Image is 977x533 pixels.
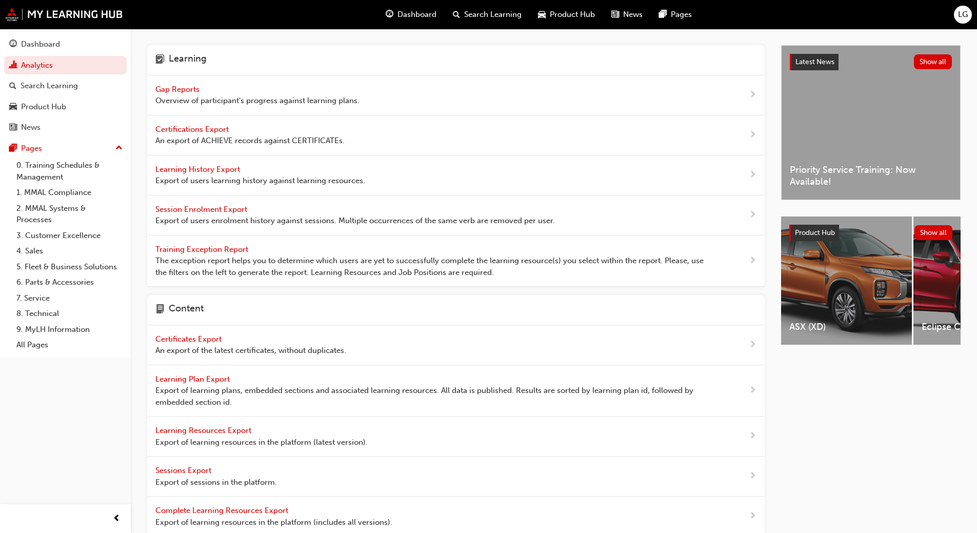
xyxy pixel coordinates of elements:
[790,164,952,187] span: Priority Service Training: Now Available!
[9,61,17,70] span: chart-icon
[651,4,700,25] a: pages-iconPages
[749,470,756,483] span: next-icon
[789,321,904,333] span: ASX (XD)
[749,510,756,523] span: next-icon
[5,8,123,21] img: mmal
[169,303,204,317] h4: Content
[21,143,42,154] div: Pages
[155,245,250,254] span: Training Exception Report
[550,9,595,21] span: Product Hub
[611,8,619,21] span: news-icon
[9,40,17,49] span: guage-icon
[12,337,127,353] a: All Pages
[453,8,460,21] span: search-icon
[397,9,436,21] span: Dashboard
[155,255,716,278] span: The exception report helps you to determine which users are yet to successfully complete the lear...
[155,477,277,488] span: Export of sessions in the platform.
[12,201,127,228] a: 2. MMAL Systems & Processes
[795,57,834,66] span: Latest News
[155,426,253,435] span: Learning Resources Export
[147,365,765,417] a: Learning Plan Export Export of learning plans, embedded sections and associated learning resource...
[155,95,360,107] span: Overview of participant's progress against learning plans.
[12,274,127,290] a: 6. Parts & Accessories
[749,129,756,142] span: next-icon
[155,125,231,134] span: Certifications Export
[659,8,667,21] span: pages-icon
[749,209,756,222] span: next-icon
[21,122,41,133] div: News
[671,9,692,21] span: Pages
[12,290,127,306] a: 7. Service
[749,384,756,397] span: next-icon
[147,75,765,115] a: Gap Reports Overview of participant's progress against learning plans.next-icon
[789,225,952,241] a: Product HubShow all
[749,89,756,102] span: next-icon
[12,259,127,275] a: 5. Fleet & Business Solutions
[12,306,127,322] a: 8. Technical
[781,45,961,200] a: Latest NewsShow allPriority Service Training: Now Available!
[749,254,756,267] span: next-icon
[9,144,17,153] span: pages-icon
[155,437,368,448] span: Export of learning resources in the platform (latest version).
[155,205,249,214] span: Session Enrolment Export
[795,228,835,237] span: Product Hub
[4,97,127,116] a: Product Hub
[21,101,66,113] div: Product Hub
[749,339,756,351] span: next-icon
[4,139,127,158] button: Pages
[4,35,127,54] a: Dashboard
[113,512,121,525] span: prev-icon
[377,4,445,25] a: guage-iconDashboard
[603,4,651,25] a: news-iconNews
[155,215,555,227] span: Export of users enrolment history against sessions. Multiple occurrences of the same verb are rem...
[914,54,952,69] button: Show all
[155,85,202,94] span: Gap Reports
[21,38,60,50] div: Dashboard
[781,216,912,345] a: ASX (XD)
[538,8,546,21] span: car-icon
[147,417,765,457] a: Learning Resources Export Export of learning resources in the platform (latest version).next-icon
[623,9,643,21] span: News
[147,235,765,287] a: Training Exception Report The exception report helps you to determine which users are yet to succ...
[12,243,127,259] a: 4. Sales
[9,123,17,132] span: news-icon
[147,155,765,195] a: Learning History Export Export of users learning history against learning resources.next-icon
[530,4,603,25] a: car-iconProduct Hub
[115,142,123,155] span: up-icon
[954,6,972,24] button: LG
[4,76,127,95] a: Search Learning
[155,175,365,187] span: Export of users learning history against learning resources.
[445,4,530,25] a: search-iconSearch Learning
[155,385,716,408] span: Export of learning plans, embedded sections and associated learning resources. All data is publis...
[4,33,127,139] button: DashboardAnalyticsSearch LearningProduct HubNews
[147,457,765,497] a: Sessions Export Export of sessions in the platform.next-icon
[155,334,224,344] span: Certificates Export
[749,169,756,182] span: next-icon
[155,506,290,515] span: Complete Learning Resources Export
[147,195,765,235] a: Session Enrolment Export Export of users enrolment history against sessions. Multiple occurrences...
[4,118,127,137] a: News
[155,345,346,357] span: An export of the latest certificates, without duplicates.
[155,466,213,475] span: Sessions Export
[914,225,953,240] button: Show all
[147,325,765,365] a: Certificates Export An export of the latest certificates, without duplicates.next-icon
[21,80,78,92] div: Search Learning
[12,322,127,338] a: 9. MyLH Information
[4,56,127,75] a: Analytics
[9,103,17,112] span: car-icon
[155,165,242,174] span: Learning History Export
[155,303,165,317] span: page-icon
[12,157,127,185] a: 0. Training Schedules & Management
[958,9,968,21] span: LG
[155,135,345,147] span: An export of ACHIEVE records against CERTIFICATEs.
[155,374,232,384] span: Learning Plan Export
[9,82,16,91] span: search-icon
[169,53,207,67] h4: Learning
[12,228,127,244] a: 3. Customer Excellence
[386,8,393,21] span: guage-icon
[155,53,165,67] span: learning-icon
[749,430,756,443] span: next-icon
[155,517,392,528] span: Export of learning resources in the platform (includes all versions).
